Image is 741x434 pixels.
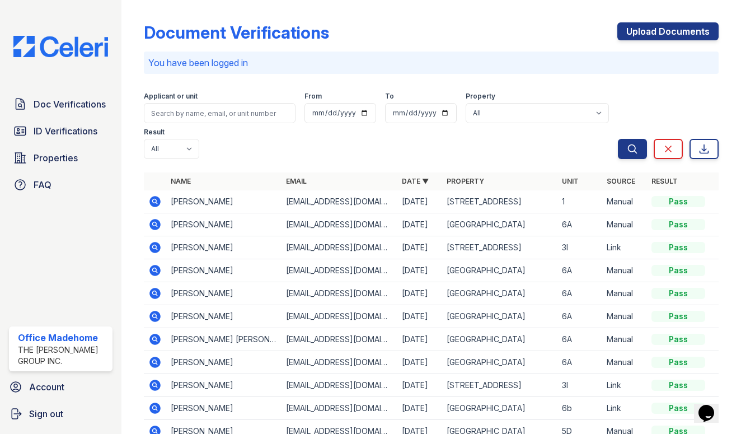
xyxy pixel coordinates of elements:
[442,213,558,236] td: [GEOGRAPHIC_DATA]
[166,374,282,397] td: [PERSON_NAME]
[34,124,97,138] span: ID Verifications
[557,213,602,236] td: 6A
[602,328,647,351] td: Manual
[166,282,282,305] td: [PERSON_NAME]
[282,236,397,259] td: [EMAIL_ADDRESS][DOMAIN_NAME]
[466,92,495,101] label: Property
[9,93,112,115] a: Doc Verifications
[602,190,647,213] td: Manual
[397,351,442,374] td: [DATE]
[4,376,117,398] a: Account
[9,174,112,196] a: FAQ
[9,120,112,142] a: ID Verifications
[557,351,602,374] td: 6A
[282,259,397,282] td: [EMAIL_ADDRESS][DOMAIN_NAME]
[557,397,602,420] td: 6b
[282,351,397,374] td: [EMAIL_ADDRESS][DOMAIN_NAME]
[602,236,647,259] td: Link
[166,190,282,213] td: [PERSON_NAME]
[651,380,705,391] div: Pass
[34,151,78,165] span: Properties
[282,328,397,351] td: [EMAIL_ADDRESS][DOMAIN_NAME]
[557,236,602,259] td: 3I
[651,288,705,299] div: Pass
[617,22,719,40] a: Upload Documents
[144,22,329,43] div: Document Verifications
[651,196,705,207] div: Pass
[18,344,108,367] div: The [PERSON_NAME] Group Inc.
[602,305,647,328] td: Manual
[9,147,112,169] a: Properties
[144,92,198,101] label: Applicant or unit
[282,374,397,397] td: [EMAIL_ADDRESS][DOMAIN_NAME]
[442,259,558,282] td: [GEOGRAPHIC_DATA]
[34,178,51,192] span: FAQ
[397,236,442,259] td: [DATE]
[651,334,705,345] div: Pass
[282,282,397,305] td: [EMAIL_ADDRESS][DOMAIN_NAME]
[286,177,307,185] a: Email
[282,397,397,420] td: [EMAIL_ADDRESS][DOMAIN_NAME]
[651,311,705,322] div: Pass
[397,328,442,351] td: [DATE]
[397,397,442,420] td: [DATE]
[442,190,558,213] td: [STREET_ADDRESS]
[602,351,647,374] td: Manual
[282,305,397,328] td: [EMAIL_ADDRESS][DOMAIN_NAME]
[694,389,730,423] iframe: chat widget
[442,236,558,259] td: [STREET_ADDRESS]
[4,403,117,425] a: Sign out
[557,190,602,213] td: 1
[557,259,602,282] td: 6A
[166,305,282,328] td: [PERSON_NAME]
[171,177,191,185] a: Name
[304,92,322,101] label: From
[34,97,106,111] span: Doc Verifications
[166,351,282,374] td: [PERSON_NAME]
[602,374,647,397] td: Link
[397,213,442,236] td: [DATE]
[442,282,558,305] td: [GEOGRAPHIC_DATA]
[602,282,647,305] td: Manual
[651,357,705,368] div: Pass
[148,56,715,69] p: You have been logged in
[602,259,647,282] td: Manual
[607,177,635,185] a: Source
[397,305,442,328] td: [DATE]
[397,282,442,305] td: [DATE]
[557,374,602,397] td: 3I
[557,328,602,351] td: 6A
[562,177,579,185] a: Unit
[602,397,647,420] td: Link
[442,374,558,397] td: [STREET_ADDRESS]
[385,92,394,101] label: To
[29,380,64,394] span: Account
[166,328,282,351] td: [PERSON_NAME] [PERSON_NAME]
[166,397,282,420] td: [PERSON_NAME]
[651,219,705,230] div: Pass
[442,305,558,328] td: [GEOGRAPHIC_DATA]
[282,190,397,213] td: [EMAIL_ADDRESS][DOMAIN_NAME]
[166,213,282,236] td: [PERSON_NAME]
[442,397,558,420] td: [GEOGRAPHIC_DATA]
[442,351,558,374] td: [GEOGRAPHIC_DATA]
[651,242,705,253] div: Pass
[402,177,429,185] a: Date ▼
[651,177,678,185] a: Result
[651,265,705,276] div: Pass
[18,331,108,344] div: Office Madehome
[397,190,442,213] td: [DATE]
[442,328,558,351] td: [GEOGRAPHIC_DATA]
[166,259,282,282] td: [PERSON_NAME]
[557,305,602,328] td: 6A
[282,213,397,236] td: [EMAIL_ADDRESS][DOMAIN_NAME]
[602,213,647,236] td: Manual
[4,36,117,57] img: CE_Logo_Blue-a8612792a0a2168367f1c8372b55b34899dd931a85d93a1a3d3e32e68fde9ad4.png
[651,403,705,414] div: Pass
[29,407,63,421] span: Sign out
[144,128,165,137] label: Result
[447,177,484,185] a: Property
[557,282,602,305] td: 6A
[166,236,282,259] td: [PERSON_NAME]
